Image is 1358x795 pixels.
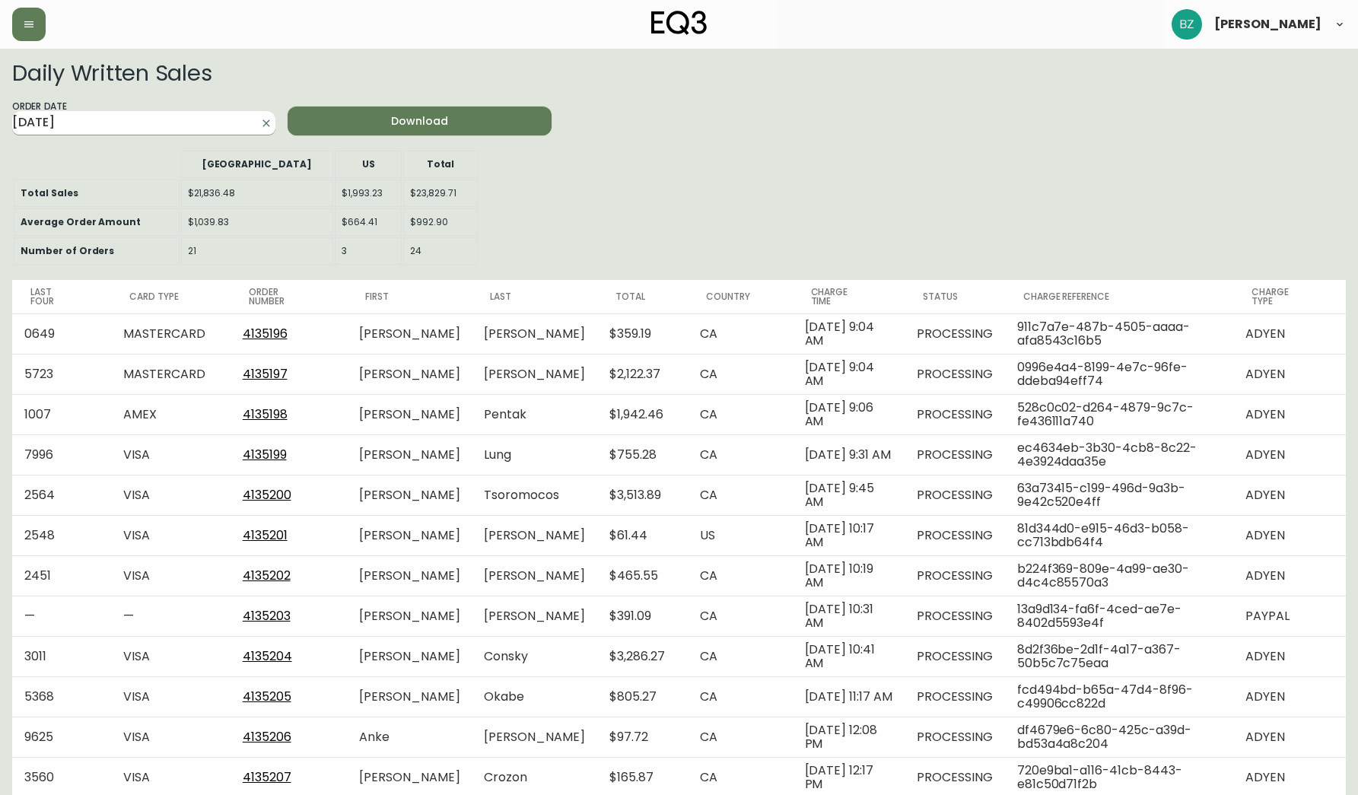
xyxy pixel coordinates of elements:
td: [DATE] 9:04 AM [793,354,905,394]
td: PROCESSING [905,394,1005,434]
td: 2564 [12,475,111,515]
td: [DATE] 9:04 AM [793,313,905,354]
input: mm/dd/yyyy [12,111,251,135]
a: 4135202 [243,567,291,584]
td: ADYEN [1233,475,1346,515]
td: CA [688,434,793,475]
th: First [347,280,472,313]
th: Country [688,280,793,313]
td: df4679e6-6c80-425c-a39d-bd53a4a8c204 [1005,717,1233,757]
th: Last [472,280,596,313]
td: [DATE] 10:41 AM [793,636,905,676]
td: VISA [111,717,230,757]
span: [PERSON_NAME] [1214,18,1321,30]
a: 4135207 [243,768,291,786]
td: 3 [335,237,402,265]
td: $3,513.89 [597,475,688,515]
td: PROCESSING [905,515,1005,555]
td: [PERSON_NAME] [347,596,472,636]
td: ADYEN [1233,394,1346,434]
td: 63a73415-c199-496d-9a3b-9e42c520e4ff [1005,475,1233,515]
a: 4135206 [243,728,291,746]
td: [DATE] 10:19 AM [793,555,905,596]
td: VISA [111,555,230,596]
td: $1,039.83 [181,208,333,236]
td: CA [688,676,793,717]
td: ADYEN [1233,676,1346,717]
th: Card Type [111,280,230,313]
td: [PERSON_NAME] [347,394,472,434]
td: [DATE] 12:08 PM [793,717,905,757]
td: $391.09 [597,596,688,636]
th: [GEOGRAPHIC_DATA] [181,151,333,178]
td: PROCESSING [905,354,1005,394]
td: VISA [111,515,230,555]
td: PROCESSING [905,636,1005,676]
td: [DATE] 11:17 AM [793,676,905,717]
td: $21,836.48 [181,180,333,207]
b: Number of Orders [21,244,114,257]
td: PROCESSING [905,434,1005,475]
td: ADYEN [1233,555,1346,596]
button: Download [288,107,551,135]
td: [PERSON_NAME] [472,596,596,636]
td: [DATE] 9:31 AM [793,434,905,475]
td: MASTERCARD [111,354,230,394]
td: Anke [347,717,472,757]
td: CA [688,475,793,515]
td: 9625 [12,717,111,757]
img: 603957c962080f772e6770b96f84fb5c [1172,9,1202,40]
td: CA [688,636,793,676]
b: Total Sales [21,186,78,199]
td: AMEX [111,394,230,434]
td: [DATE] 10:31 AM [793,596,905,636]
td: 1007 [12,394,111,434]
th: Total [597,280,688,313]
td: ADYEN [1233,434,1346,475]
td: [PERSON_NAME] [472,555,596,596]
td: 81d344d0-e915-46d3-b058-cc713bdb64f4 [1005,515,1233,555]
td: — [12,596,111,636]
td: 0996e4a4-8199-4e7c-96fe-ddeba94eff74 [1005,354,1233,394]
td: [PERSON_NAME] [347,636,472,676]
td: MASTERCARD [111,313,230,354]
td: CA [688,313,793,354]
td: PROCESSING [905,555,1005,596]
td: [PERSON_NAME] [347,515,472,555]
a: 4135200 [243,486,291,504]
td: CA [688,555,793,596]
th: Charge Reference [1005,280,1233,313]
td: [PERSON_NAME] [347,676,472,717]
td: [PERSON_NAME] [347,313,472,354]
a: 4135203 [243,607,291,625]
td: $664.41 [335,208,402,236]
td: PROCESSING [905,313,1005,354]
td: 13a9d134-fa6f-4ced-ae7e-8402d5593e4f [1005,596,1233,636]
td: Pentak [472,394,596,434]
span: Download [300,112,539,131]
td: Consky [472,636,596,676]
a: 4135196 [243,325,288,342]
td: $465.55 [597,555,688,596]
td: 24 [403,237,477,265]
td: [PERSON_NAME] [347,555,472,596]
td: — [111,596,230,636]
td: PAYPAL [1233,596,1346,636]
td: 528c0c02-d264-4879-9c7c-fe436111a740 [1005,394,1233,434]
td: Tsoromocos [472,475,596,515]
td: CA [688,394,793,434]
td: 5368 [12,676,111,717]
a: 4135199 [243,446,287,463]
td: US [688,515,793,555]
td: VISA [111,636,230,676]
td: [DATE] 9:45 AM [793,475,905,515]
td: $1,993.23 [335,180,402,207]
td: VISA [111,434,230,475]
td: $61.44 [597,515,688,555]
td: CA [688,596,793,636]
td: $1,942.46 [597,394,688,434]
td: ADYEN [1233,636,1346,676]
b: Average Order Amount [21,215,141,228]
td: ADYEN [1233,717,1346,757]
td: ADYEN [1233,313,1346,354]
